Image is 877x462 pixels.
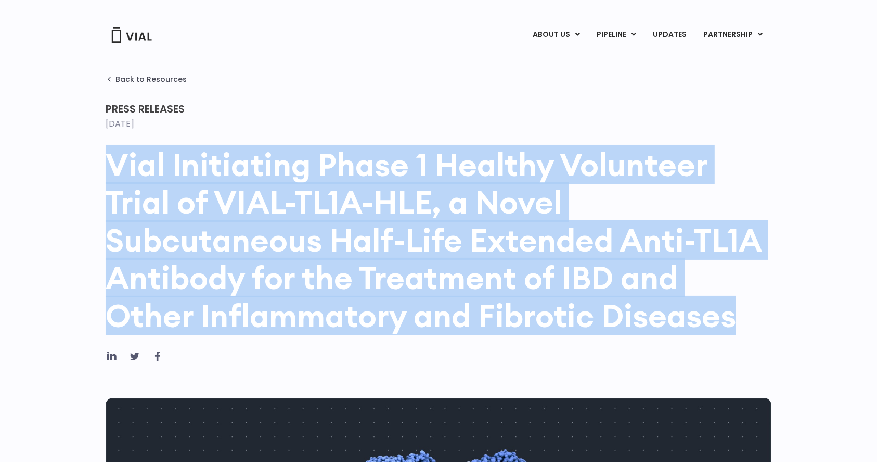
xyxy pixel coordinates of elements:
img: Vial Logo [111,27,152,43]
a: PIPELINEMenu Toggle [588,26,644,44]
a: UPDATES [644,26,694,44]
span: Press Releases [106,102,185,116]
a: ABOUT USMenu Toggle [524,26,588,44]
a: Back to Resources [106,75,187,83]
div: Share on twitter [128,350,141,363]
a: PARTNERSHIPMenu Toggle [695,26,771,44]
h1: Vial Initiating Phase 1 Healthy Volunteer Trial of VIAL-TL1A-HLE, a Novel Subcutaneous Half-Life ... [106,146,771,334]
div: Share on linkedin [106,350,118,363]
time: [DATE] [106,118,134,130]
span: Back to Resources [115,75,187,83]
div: Share on facebook [151,350,164,363]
